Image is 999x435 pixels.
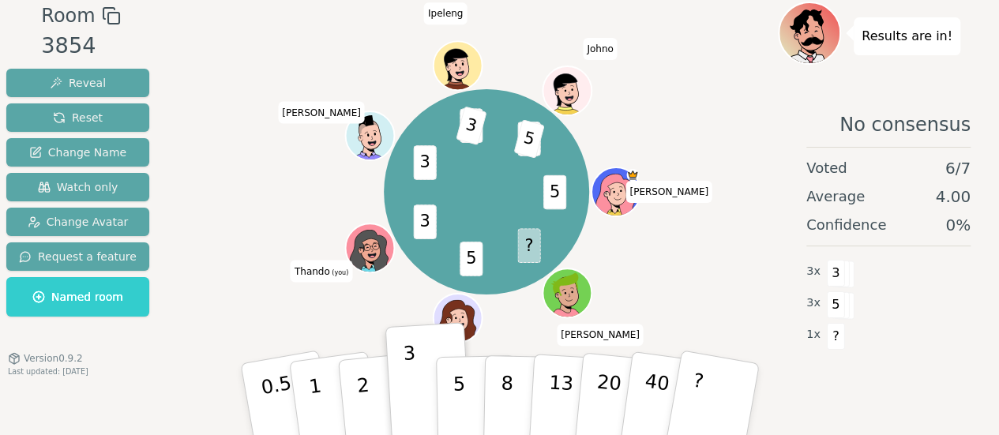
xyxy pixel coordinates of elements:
[41,30,120,62] div: 3854
[53,110,103,126] span: Reset
[402,342,419,428] p: 3
[806,294,821,312] span: 3 x
[6,138,149,167] button: Change Name
[625,181,712,203] span: Click to change your name
[945,157,971,179] span: 6 / 7
[6,208,149,236] button: Change Avatar
[827,260,845,287] span: 3
[330,268,349,276] span: (you)
[460,242,483,276] span: 5
[6,173,149,201] button: Watch only
[862,25,952,47] p: Results are in!
[456,106,486,145] span: 3
[41,2,95,30] span: Room
[806,186,865,208] span: Average
[424,2,467,24] span: Click to change your name
[557,324,644,346] span: Click to change your name
[543,174,566,209] span: 5
[50,75,106,91] span: Reveal
[347,225,392,271] button: Click to change your avatar
[29,144,126,160] span: Change Name
[24,352,83,365] span: Version 0.9.2
[945,214,971,236] span: 0 %
[827,291,845,318] span: 5
[517,228,540,263] span: ?
[6,69,149,97] button: Reveal
[413,145,436,180] span: 3
[38,179,118,195] span: Watch only
[32,289,123,305] span: Named room
[626,169,638,181] span: Norval is the host
[19,249,137,264] span: Request a feature
[6,103,149,132] button: Reset
[8,352,83,365] button: Version0.9.2
[806,214,886,236] span: Confidence
[827,323,845,350] span: ?
[935,186,971,208] span: 4.00
[413,204,436,239] span: 3
[839,112,971,137] span: No consensus
[6,242,149,271] button: Request a feature
[583,38,617,60] span: Click to change your name
[6,277,149,317] button: Named room
[513,119,544,159] span: 5
[806,263,821,280] span: 3 x
[278,102,365,124] span: Click to change your name
[8,367,88,376] span: Last updated: [DATE]
[28,214,129,230] span: Change Avatar
[806,326,821,343] span: 1 x
[291,260,352,282] span: Click to change your name
[806,157,847,179] span: Voted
